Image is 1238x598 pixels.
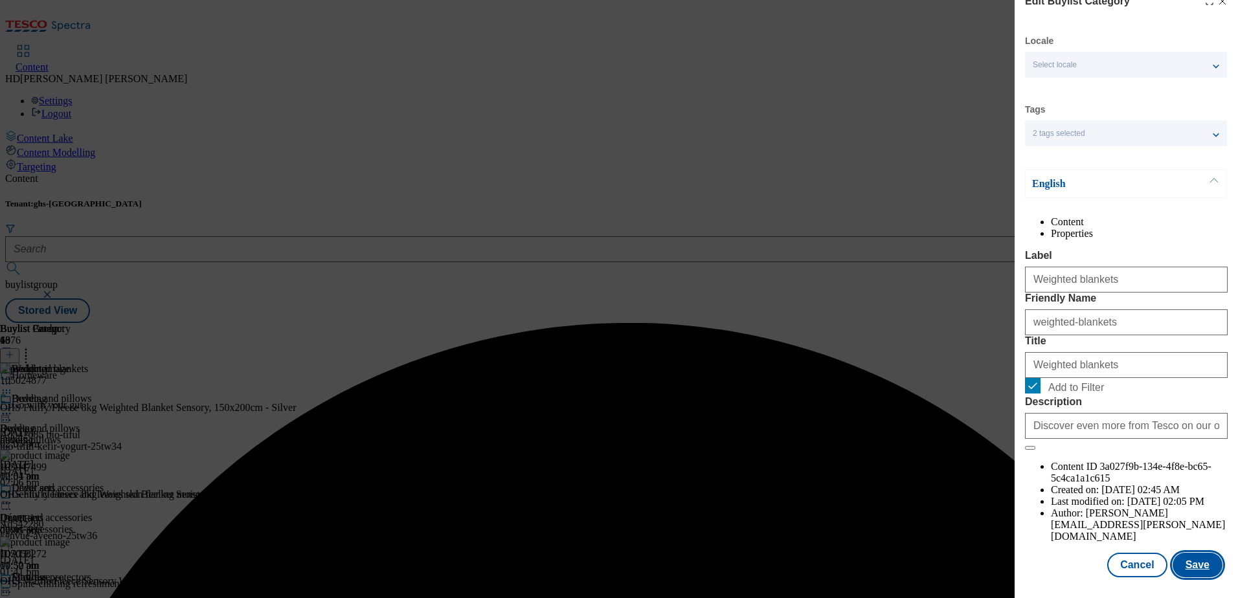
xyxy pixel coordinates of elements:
[1025,309,1228,335] input: Enter Friendly Name
[1051,461,1211,483] span: 3a027f9b-134e-4f8e-bc65-5c4ca1a1c615
[1025,396,1228,408] label: Description
[1051,228,1228,239] li: Properties
[1051,461,1228,484] li: Content ID
[1025,267,1228,293] input: Enter Label
[1107,553,1167,577] button: Cancel
[1025,293,1228,304] label: Friendly Name
[1173,553,1222,577] button: Save
[1051,507,1228,542] li: Author:
[1051,216,1228,228] li: Content
[1032,177,1168,190] p: English
[1025,120,1227,146] button: 2 tags selected
[1033,129,1085,138] span: 2 tags selected
[1127,496,1204,507] span: [DATE] 02:05 PM
[1051,484,1228,496] li: Created on:
[1025,352,1228,378] input: Enter Title
[1101,484,1180,495] span: [DATE] 02:45 AM
[1051,507,1225,542] span: [PERSON_NAME][EMAIL_ADDRESS][PERSON_NAME][DOMAIN_NAME]
[1025,413,1228,439] input: Enter Description
[1051,496,1228,507] li: Last modified on:
[1025,52,1227,78] button: Select locale
[1048,382,1104,393] span: Add to Filter
[1025,335,1228,347] label: Title
[1025,106,1046,113] label: Tags
[1025,250,1228,261] label: Label
[1033,60,1077,70] span: Select locale
[1025,38,1053,45] label: Locale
